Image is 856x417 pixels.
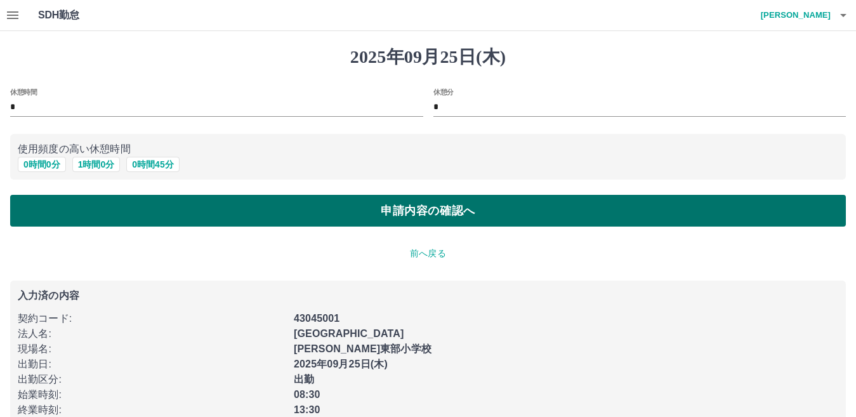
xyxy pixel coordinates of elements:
[10,195,846,227] button: 申請内容の確認へ
[294,359,388,369] b: 2025年09月25日(木)
[10,46,846,68] h1: 2025年09月25日(木)
[126,157,179,172] button: 0時間45分
[18,142,838,157] p: 使用頻度の高い休憩時間
[294,404,320,415] b: 13:30
[18,157,66,172] button: 0時間0分
[18,341,286,357] p: 現場名 :
[18,291,838,301] p: 入力済の内容
[18,326,286,341] p: 法人名 :
[18,357,286,372] p: 出勤日 :
[294,374,314,385] b: 出勤
[18,387,286,402] p: 始業時刻 :
[294,389,320,400] b: 08:30
[294,343,431,354] b: [PERSON_NAME]東部小学校
[433,87,454,96] label: 休憩分
[294,313,339,324] b: 43045001
[10,247,846,260] p: 前へ戻る
[294,328,404,339] b: [GEOGRAPHIC_DATA]
[18,311,286,326] p: 契約コード :
[18,372,286,387] p: 出勤区分 :
[72,157,121,172] button: 1時間0分
[10,87,37,96] label: 休憩時間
